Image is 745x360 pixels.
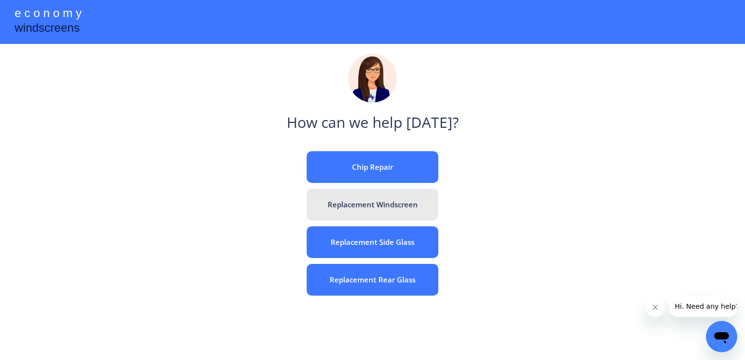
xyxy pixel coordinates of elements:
[348,54,397,102] img: madeline.png
[307,226,438,258] button: Replacement Side Glass
[706,321,737,352] iframe: Button to launch messaging window
[15,20,79,39] div: windscreens
[6,7,70,15] span: Hi. Need any help?
[287,112,459,134] div: How can we help [DATE]?
[307,264,438,296] button: Replacement Rear Glass
[669,296,737,317] iframe: Message from company
[307,189,438,220] button: Replacement Windscreen
[646,298,665,317] iframe: Close message
[15,5,81,23] div: e c o n o m y
[307,151,438,183] button: Chip Repair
